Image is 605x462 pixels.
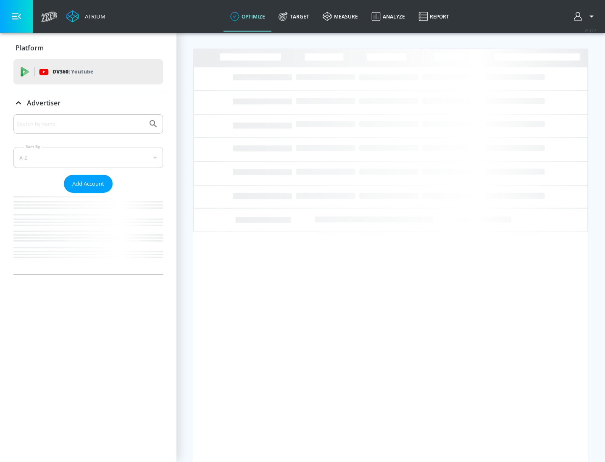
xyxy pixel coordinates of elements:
span: Add Account [72,179,104,189]
a: Atrium [66,10,105,23]
a: Analyze [365,1,412,31]
a: optimize [224,1,272,31]
span: v 4.25.4 [585,28,597,32]
p: Advertiser [27,98,60,108]
p: Platform [16,43,44,52]
button: Add Account [64,175,113,193]
a: Target [272,1,316,31]
input: Search by name [17,118,144,129]
p: DV360: [53,67,93,76]
p: Youtube [71,67,93,76]
div: A-Z [13,147,163,168]
a: measure [316,1,365,31]
label: Sort By [24,144,42,150]
div: Platform [13,36,163,60]
div: DV360: Youtube [13,59,163,84]
div: Advertiser [13,114,163,274]
div: Advertiser [13,91,163,115]
nav: list of Advertiser [13,193,163,274]
div: Atrium [82,13,105,20]
a: Report [412,1,456,31]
